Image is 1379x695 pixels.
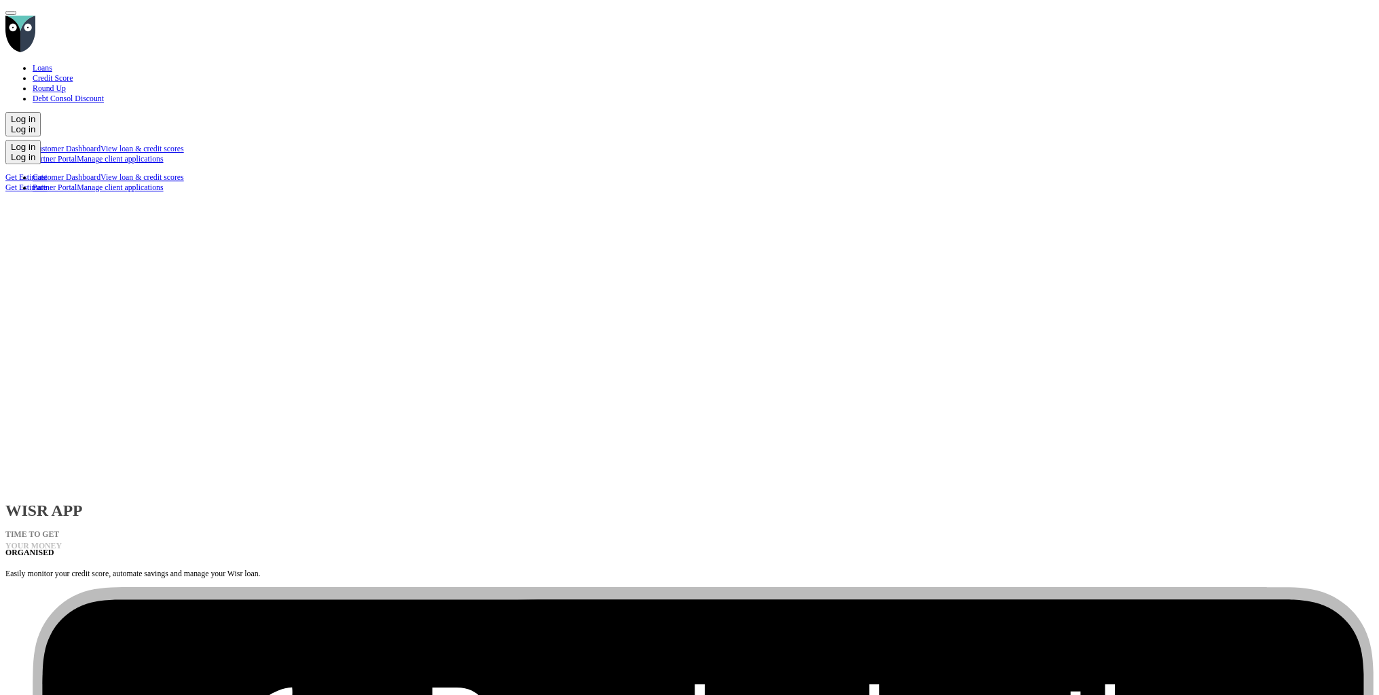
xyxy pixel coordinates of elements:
h4: TIME TO GET YOUR MONEY ORGANISED [5,527,1374,558]
span: Manage client applications [77,183,163,192]
div: Log in [11,114,35,124]
a: Loans [33,63,1374,73]
button: Log in [5,112,41,136]
div: Log in [11,142,35,152]
div: TO [29,530,40,540]
span: View loan & credit scores [100,172,184,182]
h1: WISR APP [5,502,1374,521]
button: Open Menu [5,11,16,15]
div: Log in [11,152,35,162]
div: TIME [5,530,27,540]
a: Go to home page [5,45,36,54]
a: Credit Score [33,73,1374,83]
a: Partner PortalManage client applications [33,183,164,192]
div: ORGANISED [5,548,54,558]
div: YOUR [5,542,29,552]
p: Easily monitor your credit score, automate savings and manage your Wisr loan. [5,569,1374,579]
span: Partner Portal [33,183,77,192]
div: Log in [11,124,35,134]
div: MONEY [31,542,62,552]
a: Customer DashboardView loan & credit scores [33,172,184,182]
div: GET [42,530,59,540]
a: Round Up [33,83,1374,94]
a: Debt Consol Discount [33,94,1374,104]
button: Log in [5,140,41,164]
span: Customer Dashboard [33,172,100,182]
img: Wisr [5,16,36,52]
